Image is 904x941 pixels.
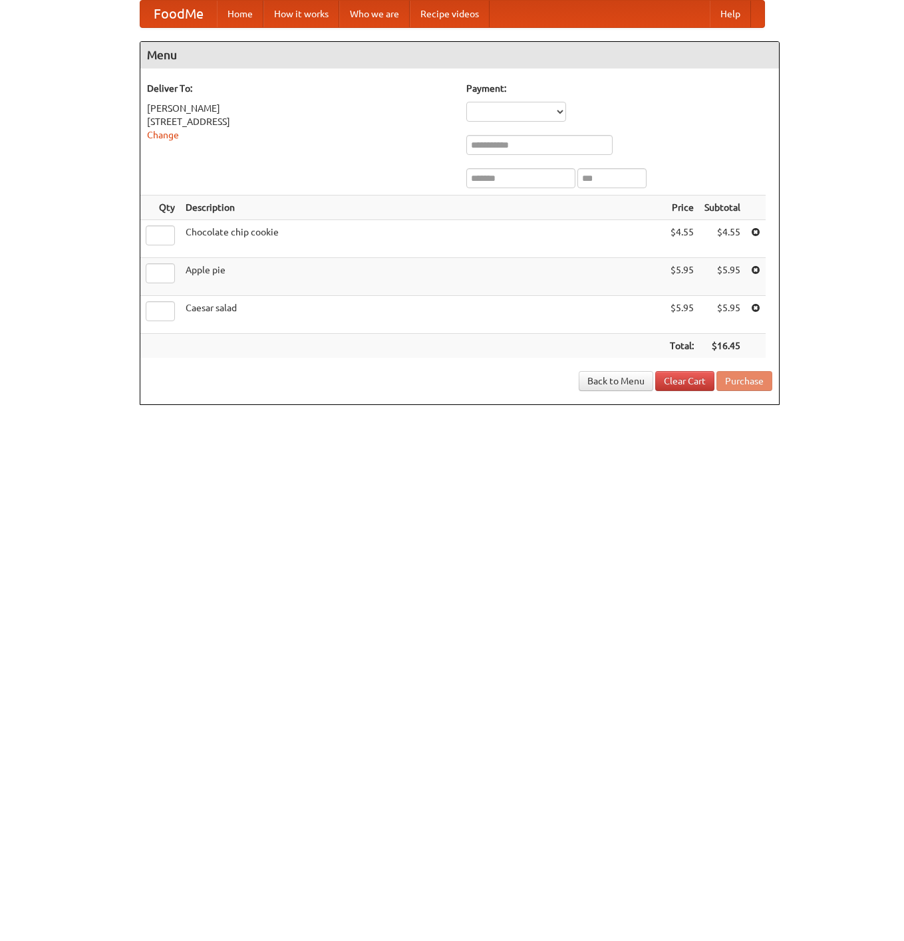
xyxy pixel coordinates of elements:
[263,1,339,27] a: How it works
[665,258,699,296] td: $5.95
[147,102,453,115] div: [PERSON_NAME]
[180,196,665,220] th: Description
[140,42,779,68] h4: Menu
[140,1,217,27] a: FoodMe
[180,258,665,296] td: Apple pie
[699,296,746,334] td: $5.95
[147,82,453,95] h5: Deliver To:
[655,371,714,391] a: Clear Cart
[699,258,746,296] td: $5.95
[699,334,746,358] th: $16.45
[339,1,410,27] a: Who we are
[699,220,746,258] td: $4.55
[665,334,699,358] th: Total:
[180,296,665,334] td: Caesar salad
[147,130,179,140] a: Change
[579,371,653,391] a: Back to Menu
[466,82,772,95] h5: Payment:
[665,196,699,220] th: Price
[140,196,180,220] th: Qty
[699,196,746,220] th: Subtotal
[665,220,699,258] td: $4.55
[716,371,772,391] button: Purchase
[665,296,699,334] td: $5.95
[710,1,751,27] a: Help
[217,1,263,27] a: Home
[147,115,453,128] div: [STREET_ADDRESS]
[410,1,490,27] a: Recipe videos
[180,220,665,258] td: Chocolate chip cookie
